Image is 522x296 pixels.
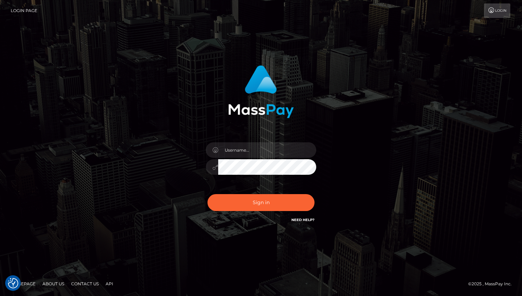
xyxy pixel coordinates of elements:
[103,278,116,289] a: API
[11,3,37,18] a: Login Page
[8,278,18,288] img: Revisit consent button
[228,65,294,118] img: MassPay Login
[218,142,316,158] input: Username...
[8,278,18,288] button: Consent Preferences
[484,3,510,18] a: Login
[68,278,101,289] a: Contact Us
[291,218,315,222] a: Need Help?
[207,194,315,211] button: Sign in
[40,278,67,289] a: About Us
[468,280,517,288] div: © 2025 , MassPay Inc.
[8,278,38,289] a: Homepage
